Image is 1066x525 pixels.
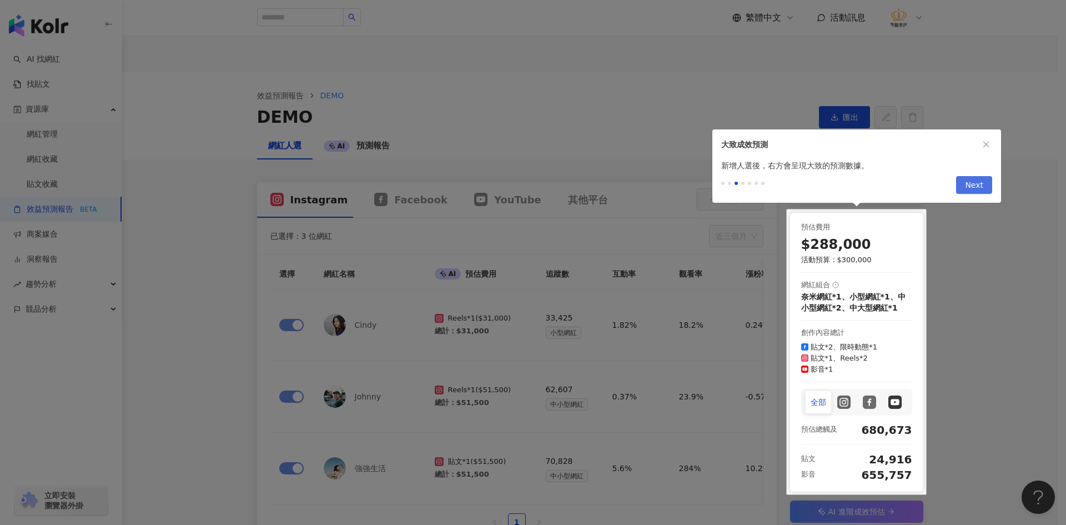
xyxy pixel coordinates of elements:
span: Next [965,177,983,194]
button: Next [956,176,992,194]
button: close [980,138,992,151]
span: close [982,141,990,148]
div: 大致成效預測 [721,138,980,151]
div: 新增人選後，右方會呈現大致的預測數據。 [712,159,1001,172]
